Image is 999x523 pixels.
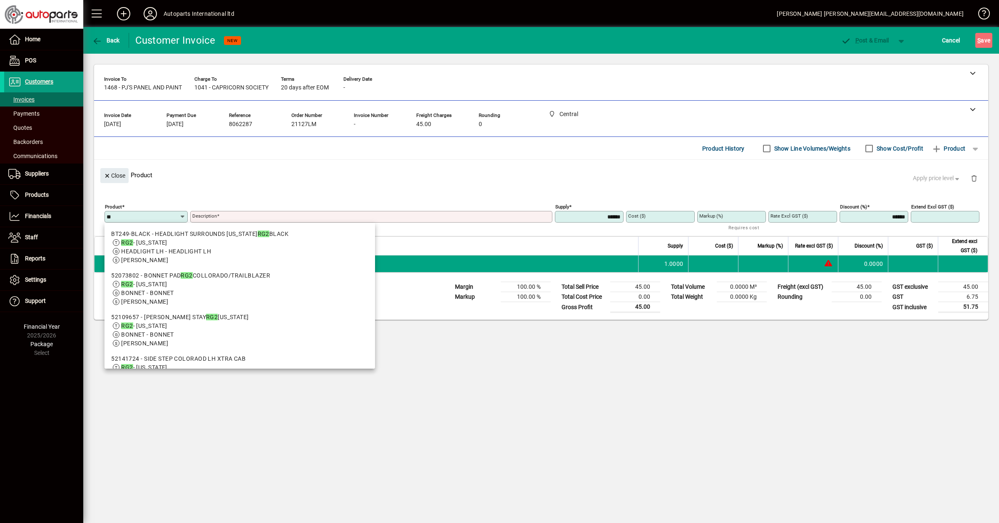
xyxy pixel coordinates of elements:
a: Knowledge Base [972,2,989,29]
div: Autoparts International ltd [164,7,234,20]
span: Customers [25,78,53,85]
span: ost & Email [841,37,889,44]
span: Reports [25,255,45,262]
td: 0.00 [610,292,660,302]
span: NEW [227,38,238,43]
td: 45.00 [610,302,660,312]
div: 52073802 - BONNET PAD COLLORADO/TRAILBLAZER [111,271,368,280]
span: 1.0000 [664,260,683,268]
span: Home [25,36,40,42]
span: Quotes [8,124,32,131]
mat-label: Description [192,213,217,219]
span: Markup (%) [758,241,783,250]
span: Products [25,191,49,198]
div: 52141724 - SIDE STEP COLORAOD LH XTRA CAB [111,354,368,363]
a: Suppliers [4,164,83,184]
button: Profile [137,6,164,21]
span: - [US_STATE] [121,239,167,246]
td: Total Cost Price [557,292,610,302]
a: Quotes [4,121,83,135]
div: Customer Invoice [135,34,216,47]
span: 1041 - CAPRICORN SOCIETY [194,84,268,91]
a: Financials [4,206,83,227]
span: Back [92,37,120,44]
a: POS [4,50,83,71]
td: 51.75 [938,302,988,312]
span: GST ($) [916,241,933,250]
td: Rounding [773,292,832,302]
td: Freight (excl GST) [773,282,832,292]
span: 21127LM [291,121,316,128]
td: 6.75 [938,292,988,302]
td: 0.0000 [838,255,888,272]
span: Suppliers [25,170,49,177]
a: Staff [4,227,83,248]
a: Invoices [4,92,83,107]
a: Backorders [4,135,83,149]
td: Gross Profit [557,302,610,312]
td: 45.00 [610,282,660,292]
span: S [977,37,981,44]
span: Payments [8,110,40,117]
span: [DATE] [104,121,121,128]
div: Product [94,160,988,190]
button: Back [90,33,122,48]
td: Markup [451,292,501,302]
button: Cancel [940,33,962,48]
em: RG2 [258,231,269,237]
span: Communications [8,153,57,159]
span: Invoices [8,96,35,103]
span: Support [25,297,46,304]
span: - [354,121,355,128]
mat-label: Rate excl GST ($) [770,213,808,219]
mat-hint: Requires cost [728,223,759,232]
em: RG2 [206,314,218,320]
td: Total Weight [667,292,717,302]
button: Add [110,6,137,21]
td: 45.00 [938,282,988,292]
span: Financial Year [24,323,60,330]
a: Home [4,29,83,50]
td: 0.0000 M³ [717,282,767,292]
span: HEADLIGHT LH - HEADLIGHT LH [121,248,211,255]
mat-option: BT249-BLACK - HEADLIGHT SURROUNDS COLORADO RG2 BLACK [104,226,375,268]
span: ave [977,34,990,47]
span: - [US_STATE] [121,281,167,288]
span: Supply [668,241,683,250]
span: Extend excl GST ($) [943,237,977,255]
button: Close [100,168,129,183]
td: GST [888,292,938,302]
span: 45.00 [416,121,431,128]
em: RG2 [181,272,192,279]
button: Apply price level [910,171,964,186]
span: Rate excl GST ($) [795,241,833,250]
div: 52109657 - [PERSON_NAME] STAY [US_STATE] [111,313,368,322]
span: 0 [479,121,482,128]
mat-option: 52109657 - BONNET STAY RG2 COLORADO [104,310,375,351]
span: Apply price level [913,174,961,183]
mat-label: Product [105,204,122,210]
span: [DATE] [166,121,184,128]
app-page-header-button: Close [98,171,131,179]
span: Settings [25,276,46,283]
label: Show Cost/Profit [875,144,923,153]
span: [PERSON_NAME] [121,298,168,305]
button: Product History [699,141,748,156]
div: BT249-BLACK - HEADLIGHT SURROUNDS [US_STATE] BLACK [111,230,368,238]
td: GST inclusive [888,302,938,312]
span: Financials [25,213,51,219]
mat-label: Markup (%) [699,213,723,219]
mat-option: 52073802 - BONNET PAD RG2 COLLORADO/TRAILBLAZER [104,268,375,310]
td: Total Volume [667,282,717,292]
mat-label: Discount (%) [840,204,867,210]
app-page-header-button: Delete [964,174,984,182]
a: Payments [4,107,83,121]
span: 1468 - PJ'S PANEL AND PAINT [104,84,182,91]
td: GST exclusive [888,282,938,292]
mat-label: Supply [555,204,569,210]
span: Package [30,341,53,347]
span: BONNET - BONNET [121,331,174,338]
span: 8062287 [229,121,252,128]
td: 0.0000 Kg [717,292,767,302]
em: RG2 [121,364,133,371]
